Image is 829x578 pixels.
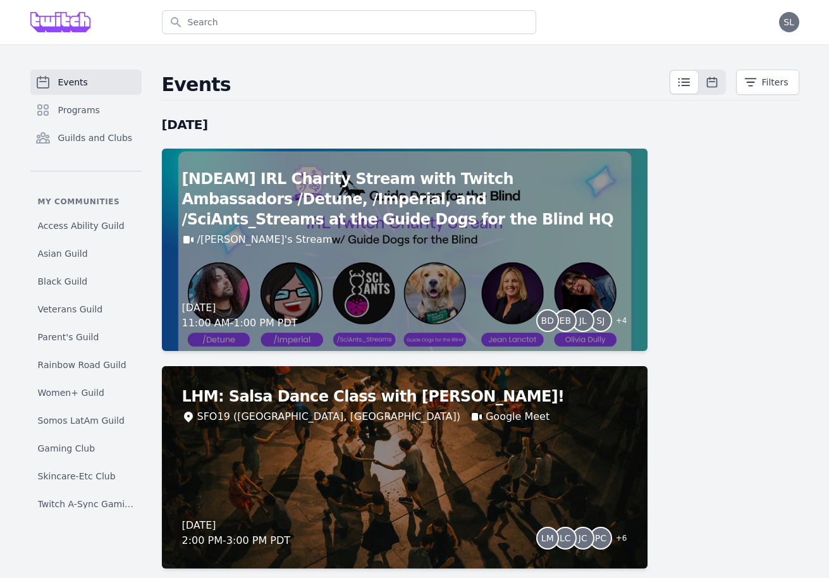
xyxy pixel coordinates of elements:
[30,465,142,488] a: Skincare-Etc Club
[38,442,95,455] span: Gaming Club
[30,214,142,237] a: Access Ability Guild
[58,76,88,89] span: Events
[30,70,142,508] nav: Sidebar
[30,125,142,151] a: Guilds and Clubs
[38,303,103,316] span: Veterans Guild
[162,73,669,96] h2: Events
[579,316,587,325] span: JL
[38,275,88,288] span: Black Guild
[58,132,133,144] span: Guilds and Clubs
[560,534,571,543] span: LC
[38,247,88,260] span: Asian Guild
[182,518,291,548] div: [DATE] 2:00 PM - 3:00 PM PDT
[30,70,142,95] a: Events
[608,531,627,548] span: + 6
[30,493,142,515] a: Twitch A-Sync Gaming (TAG) Club
[736,70,799,95] button: Filters
[30,298,142,321] a: Veterans Guild
[182,386,627,407] h2: LHM: Salsa Dance Class with [PERSON_NAME]!
[30,97,142,123] a: Programs
[30,12,91,32] img: Grove
[30,242,142,265] a: Asian Guild
[783,18,794,27] span: SL
[596,316,605,325] span: SJ
[560,316,571,325] span: EB
[182,169,627,230] h2: [NDEAM] IRL Charity Stream with Twitch Ambassadors /Detune, /Imperial, and /SciAnts_Streams at th...
[162,366,648,569] a: LHM: Salsa Dance Class with [PERSON_NAME]!SFO19 ([GEOGRAPHIC_DATA], [GEOGRAPHIC_DATA])Google Meet...
[38,498,134,510] span: Twitch A-Sync Gaming (TAG) Club
[779,12,799,32] button: SL
[197,232,333,247] a: /[PERSON_NAME]'s Stream
[30,381,142,404] a: Women+ Guild
[38,414,125,427] span: Somos LatAm Guild
[486,409,550,424] a: Google Meet
[30,354,142,376] a: Rainbow Road Guild
[58,104,100,116] span: Programs
[162,116,648,133] h2: [DATE]
[182,300,298,331] div: [DATE] 11:00 AM - 1:00 PM PDT
[30,197,142,207] p: My communities
[541,534,554,543] span: LM
[38,470,116,483] span: Skincare-Etc Club
[197,409,460,424] div: SFO19 ([GEOGRAPHIC_DATA], [GEOGRAPHIC_DATA])
[38,331,99,343] span: Parent's Guild
[38,359,126,371] span: Rainbow Road Guild
[608,313,627,331] span: + 4
[30,270,142,293] a: Black Guild
[162,149,648,351] a: [NDEAM] IRL Charity Stream with Twitch Ambassadors /Detune, /Imperial, and /SciAnts_Streams at th...
[38,219,125,232] span: Access Ability Guild
[30,437,142,460] a: Gaming Club
[595,534,606,543] span: PC
[38,386,104,399] span: Women+ Guild
[579,534,587,543] span: JC
[541,316,554,325] span: BD
[30,326,142,348] a: Parent's Guild
[30,409,142,432] a: Somos LatAm Guild
[162,10,536,34] input: Search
